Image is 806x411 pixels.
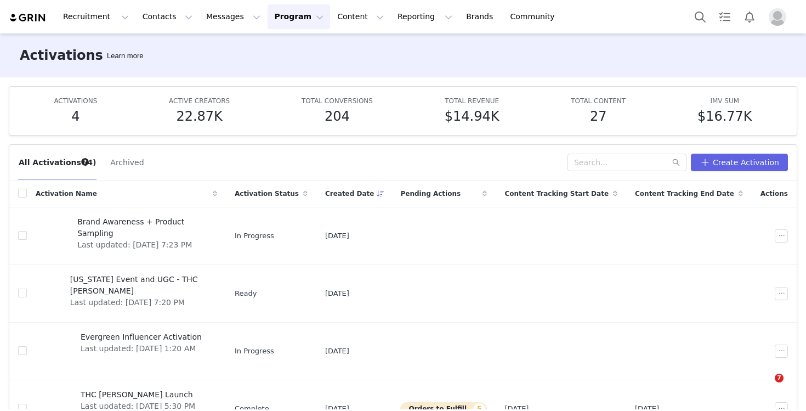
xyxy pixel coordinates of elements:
button: Archived [110,154,144,171]
button: Search [688,4,712,29]
h5: 4 [71,106,80,126]
div: Tooltip anchor [105,50,145,61]
span: [US_STATE] Event and UGC - THC [PERSON_NAME] [70,274,211,297]
span: Brand Awareness + Product Sampling [77,216,211,239]
span: Pending Actions [400,189,461,199]
span: In Progress [235,230,274,241]
div: Tooltip anchor [80,157,90,167]
span: Ready [235,288,257,299]
iframe: Intercom live chat [752,374,779,400]
button: Create Activation [691,154,788,171]
span: TOTAL REVENUE [445,97,499,105]
button: Content [331,4,390,29]
h5: 27 [590,106,607,126]
button: Notifications [737,4,762,29]
a: Brands [459,4,503,29]
span: TOTAL CONTENT [571,97,626,105]
span: IMV SUM [710,97,739,105]
img: placeholder-profile.jpg [769,8,786,26]
a: Tasks [713,4,737,29]
span: Last updated: [DATE] 1:20 AM [81,343,202,354]
img: grin logo [9,13,47,23]
span: Last updated: [DATE] 7:23 PM [77,239,211,251]
a: [US_STATE] Event and UGC - THC [PERSON_NAME]Last updated: [DATE] 7:20 PM [36,272,217,316]
span: In Progress [235,346,274,357]
button: Contacts [136,4,199,29]
span: [DATE] [325,346,349,357]
div: Actions [752,182,797,205]
span: Created Date [325,189,374,199]
span: Activation Name [36,189,97,199]
h5: 22.87K [176,106,222,126]
a: Evergreen Influencer ActivationLast updated: [DATE] 1:20 AM [36,329,217,373]
h5: $14.94K [445,106,500,126]
a: Community [504,4,566,29]
button: Recruitment [56,4,135,29]
span: TOTAL CONVERSIONS [302,97,373,105]
span: 7 [775,374,784,382]
a: Brand Awareness + Product SamplingLast updated: [DATE] 7:23 PM [36,214,217,258]
span: [DATE] [325,288,349,299]
i: icon: search [672,159,680,166]
input: Search... [567,154,686,171]
span: Content Tracking Start Date [504,189,609,199]
span: [DATE] [325,230,349,241]
span: ACTIVATIONS [54,97,97,105]
span: ACTIVE CREATORS [169,97,230,105]
span: Evergreen Influencer Activation [81,331,202,343]
span: Activation Status [235,189,299,199]
span: Content Tracking End Date [635,189,734,199]
h3: Activations [20,46,103,65]
button: All Activations (4) [18,154,97,171]
button: Reporting [391,4,459,29]
button: Profile [762,8,797,26]
h5: 204 [325,106,350,126]
h5: $16.77K [697,106,752,126]
button: Messages [200,4,267,29]
span: Last updated: [DATE] 7:20 PM [70,297,211,308]
button: Program [268,4,330,29]
span: THC [PERSON_NAME] Launch [81,389,195,401]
